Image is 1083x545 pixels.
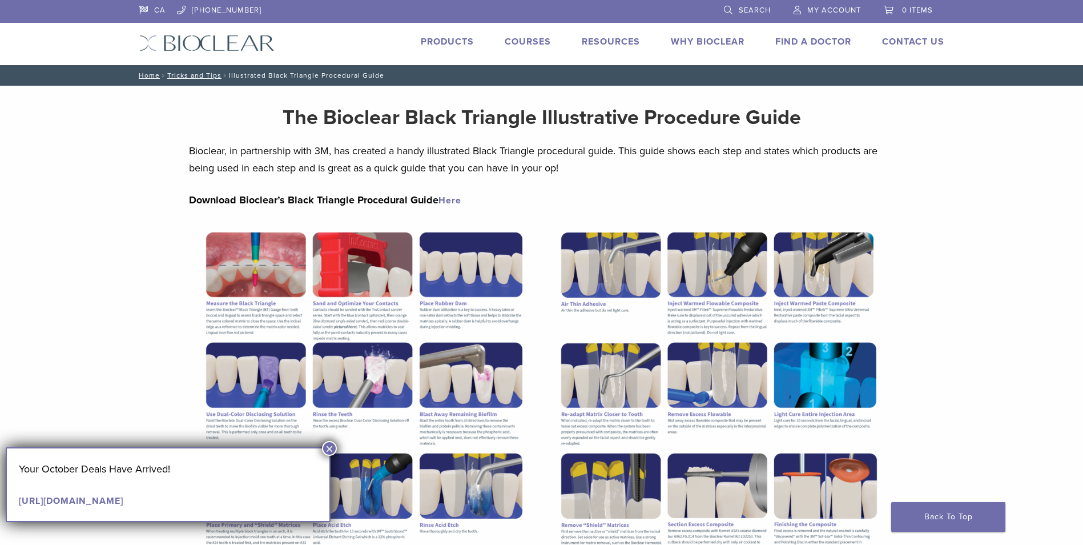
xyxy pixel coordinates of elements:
[421,36,474,47] a: Products
[775,36,851,47] a: Find A Doctor
[167,71,222,79] a: Tricks and Tips
[322,441,337,456] button: Close
[902,6,933,15] span: 0 items
[882,36,944,47] a: Contact Us
[438,195,461,206] a: Here
[19,460,317,478] p: Your October Deals Have Arrived!
[505,36,551,47] a: Courses
[671,36,744,47] a: Why Bioclear
[160,73,167,78] span: /
[135,71,160,79] a: Home
[283,105,801,130] strong: The Bioclear Black Triangle Illustrative Procedure Guide
[131,65,953,86] nav: Illustrated Black Triangle Procedural Guide
[19,495,123,507] a: [URL][DOMAIN_NAME]
[807,6,861,15] span: My Account
[891,502,1005,532] a: Back To Top
[139,35,275,51] img: Bioclear
[189,142,894,177] p: Bioclear, in partnership with 3M, has created a handy illustrated Black Triangle procedural guide...
[739,6,771,15] span: Search
[222,73,229,78] span: /
[582,36,640,47] a: Resources
[189,194,461,206] strong: Download Bioclear’s Black Triangle Procedural Guide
